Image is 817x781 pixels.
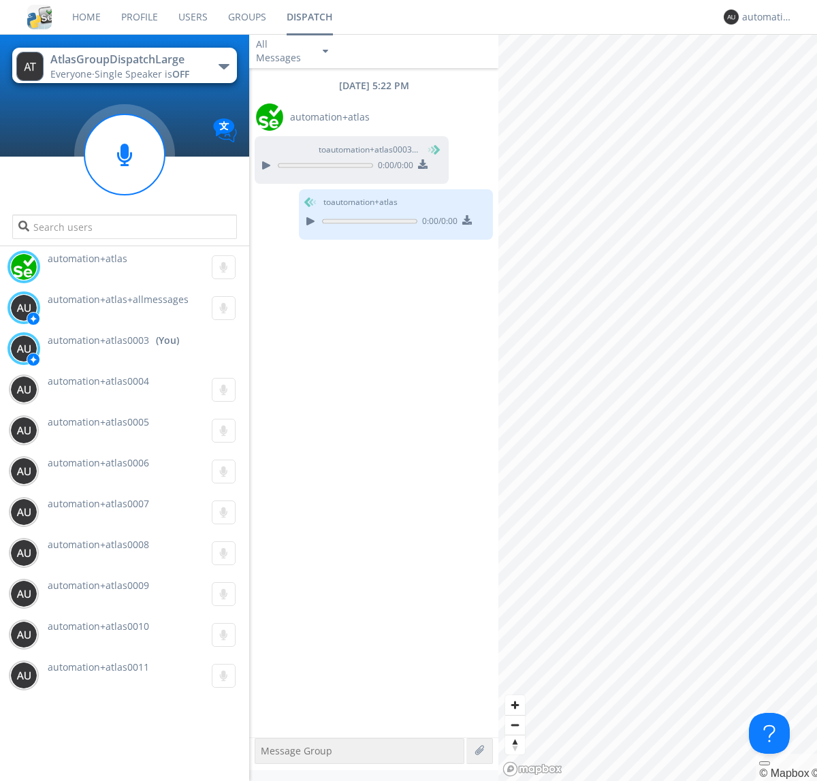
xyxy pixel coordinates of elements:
img: 373638.png [10,294,37,321]
img: d2d01cd9b4174d08988066c6d424eccd [10,253,37,281]
span: to automation+atlas0003 [319,144,421,156]
img: Translation enabled [213,118,237,142]
img: 373638.png [10,458,37,485]
img: 373638.png [10,498,37,526]
div: Everyone · [50,67,204,81]
img: 373638.png [16,52,44,81]
button: Zoom in [505,695,525,715]
span: automation+atlas0008 [48,538,149,551]
div: [DATE] 5:22 PM [249,79,498,93]
span: to automation+atlas [323,196,398,208]
a: Mapbox logo [502,761,562,777]
span: automation+atlas0009 [48,579,149,592]
img: 373638.png [10,580,37,607]
span: Reset bearing to north [505,735,525,754]
input: Search users [12,214,236,239]
a: Mapbox [759,767,809,779]
img: 373638.png [10,417,37,444]
span: automation+atlas+allmessages [48,293,189,306]
span: automation+atlas0006 [48,456,149,469]
div: All Messages [256,37,310,65]
img: 373638.png [10,335,37,362]
span: automation+atlas0003 [48,334,149,347]
span: OFF [172,67,189,80]
img: 373638.png [10,662,37,689]
span: 0:00 / 0:00 [373,159,413,174]
img: caret-down-sm.svg [323,50,328,53]
span: automation+atlas [48,252,127,265]
div: AtlasGroupDispatchLarge [50,52,204,67]
span: automation+atlas0007 [48,497,149,510]
div: automation+atlas0003 [742,10,793,24]
button: Reset bearing to north [505,735,525,754]
button: Toggle attribution [759,761,770,765]
span: (You) [419,144,439,155]
span: automation+atlas [290,110,370,124]
img: download media button [462,215,472,225]
span: 0:00 / 0:00 [417,215,458,230]
img: 373638.png [724,10,739,25]
span: Single Speaker is [95,67,189,80]
img: 373638.png [10,539,37,567]
div: (You) [156,334,179,347]
img: download media button [418,159,428,169]
span: automation+atlas0010 [48,620,149,633]
img: cddb5a64eb264b2086981ab96f4c1ba7 [27,5,52,29]
button: Zoom out [505,715,525,735]
img: 373638.png [10,376,37,403]
iframe: Toggle Customer Support [749,713,790,754]
img: 373638.png [10,621,37,648]
span: automation+atlas0005 [48,415,149,428]
button: AtlasGroupDispatchLargeEveryone·Single Speaker isOFF [12,48,236,83]
span: automation+atlas0004 [48,374,149,387]
span: automation+atlas0011 [48,660,149,673]
img: d2d01cd9b4174d08988066c6d424eccd [256,103,283,131]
